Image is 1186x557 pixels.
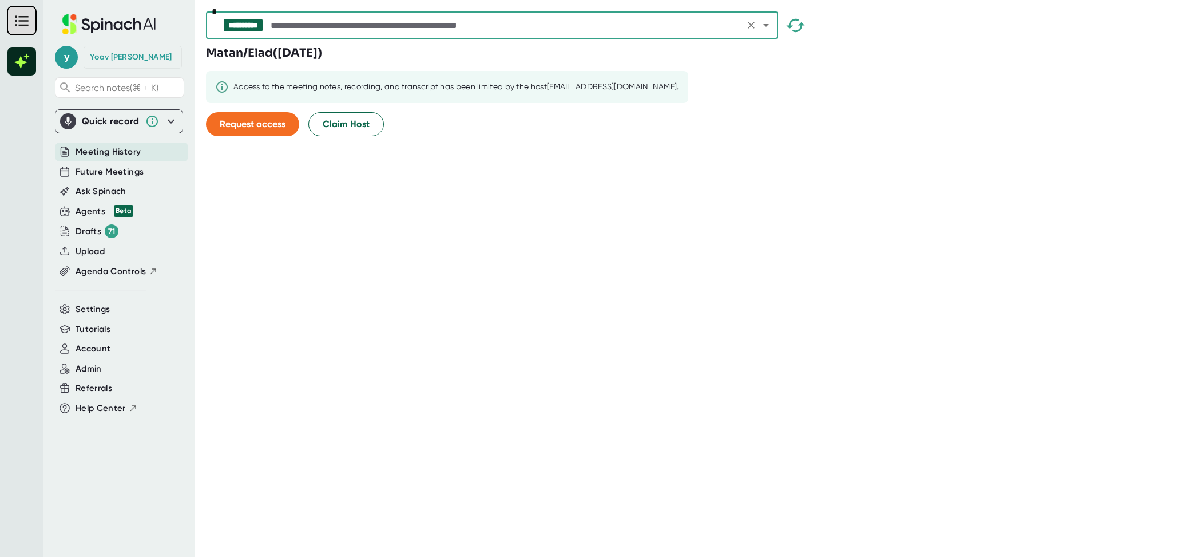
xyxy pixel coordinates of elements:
span: Help Center [76,402,126,415]
span: Agenda Controls [76,265,146,278]
div: Access to the meeting notes, recording, and transcript has been limited by the host [EMAIL_ADDRES... [233,82,679,92]
button: Agenda Controls [76,265,158,278]
div: Quick record [82,116,140,127]
button: Request access [206,112,299,136]
span: Request access [220,118,285,129]
button: Ask Spinach [76,185,126,198]
button: Settings [76,303,110,316]
div: Quick record [60,110,178,133]
div: Beta [114,205,133,217]
h3: Matan/Elad ( [DATE] ) [206,45,322,62]
button: Account [76,342,110,355]
button: Admin [76,362,102,376]
button: Referrals [76,382,112,395]
button: Help Center [76,402,138,415]
div: Agents [76,205,133,218]
button: Open [758,17,774,33]
button: Clear [743,17,759,33]
button: Upload [76,245,105,258]
span: Claim Host [323,117,370,131]
span: Search notes (⌘ + K) [75,82,158,93]
div: 71 [105,224,118,238]
div: Drafts [76,224,118,238]
button: Claim Host [308,112,384,136]
button: Meeting History [76,145,141,159]
button: Future Meetings [76,165,144,179]
button: Drafts 71 [76,224,118,238]
span: y [55,46,78,69]
button: Tutorials [76,323,110,336]
div: Yoav Grossman [90,52,172,62]
button: Agents Beta [76,205,133,218]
